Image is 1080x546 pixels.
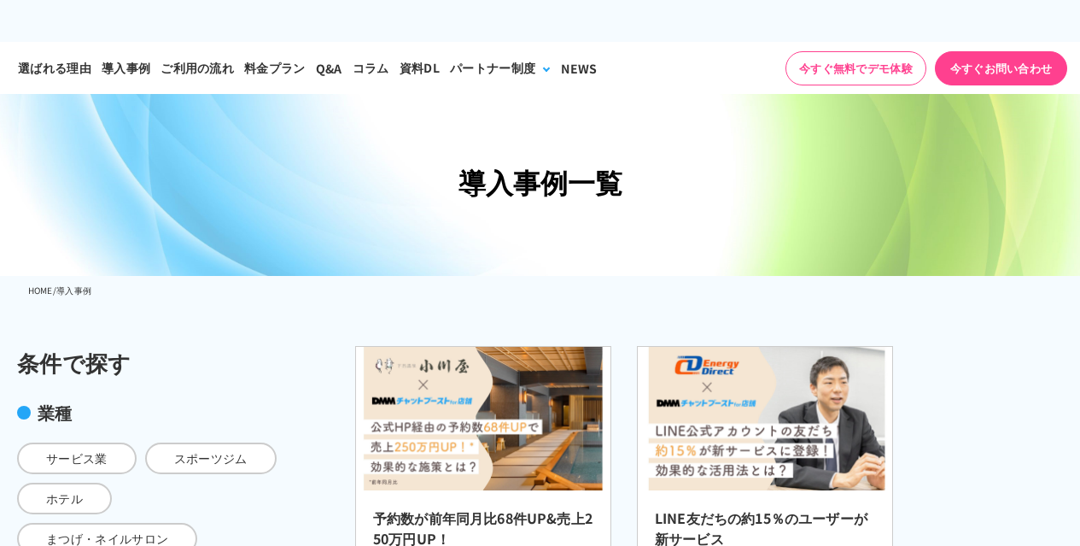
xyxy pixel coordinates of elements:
[145,443,277,474] span: スポーツジム
[17,346,290,379] div: 条件で探す
[96,42,155,94] a: 導入事例
[311,42,347,94] a: Q&A
[450,59,535,77] div: パートナー制度
[53,280,56,301] li: /
[347,42,394,94] a: コラム
[935,51,1067,85] a: 今すぐお問い合わせ
[17,483,112,514] span: ホテル
[28,284,53,296] a: HOME
[17,443,137,474] span: サービス業
[239,42,311,94] a: 料金プラン
[13,42,96,94] a: 選ばれる理由
[556,42,602,94] a: NEWS
[155,42,239,94] a: ご利用の流れ
[394,42,445,94] a: 資料DL
[28,161,1053,203] h1: 導入事例一覧
[56,280,91,301] li: 導入事例
[17,400,290,426] div: 業種
[785,51,926,85] a: 今すぐ無料でデモ体験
